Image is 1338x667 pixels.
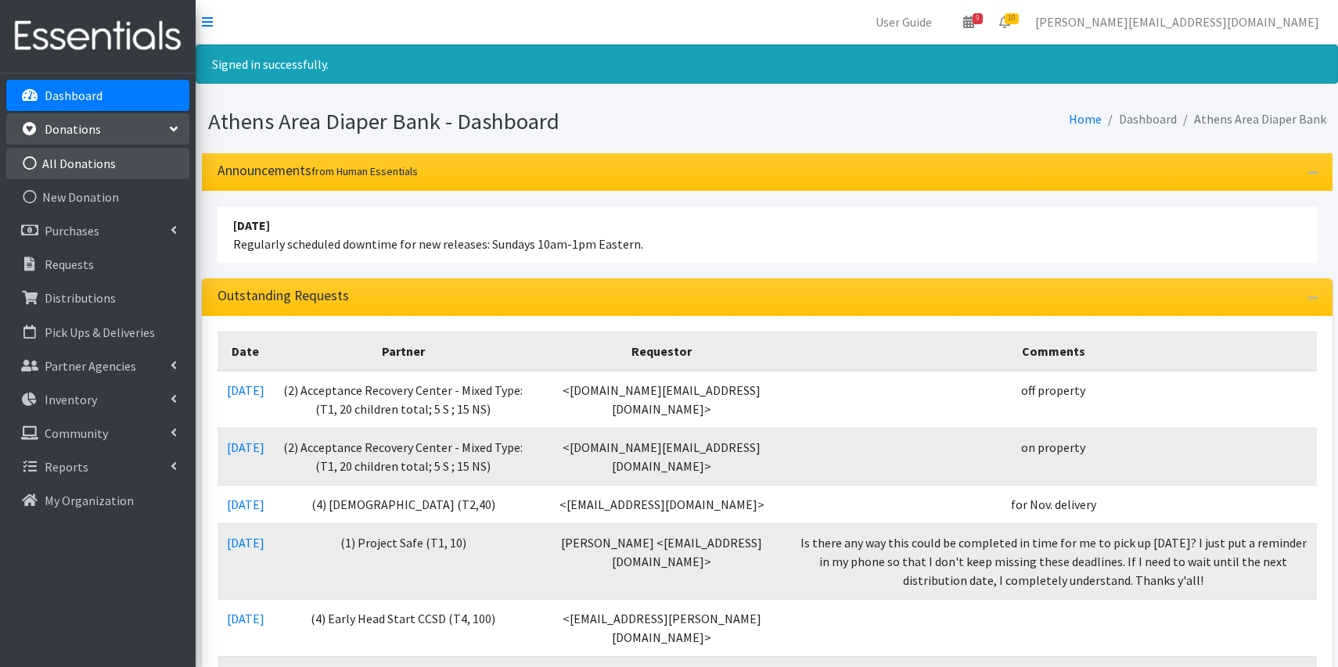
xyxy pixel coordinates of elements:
[227,497,264,512] a: [DATE]
[196,45,1338,84] div: Signed in successfully.
[45,493,134,508] p: My Organization
[790,332,1316,371] th: Comments
[45,325,155,340] p: Pick Ups & Deliveries
[45,223,99,238] p: Purchases
[6,215,189,246] a: Purchases
[6,418,189,449] a: Community
[790,485,1316,523] td: for Nov. delivery
[45,121,101,137] p: Donations
[218,332,274,371] th: Date
[6,350,189,382] a: Partner Agencies
[1069,111,1102,127] a: Home
[1102,108,1177,131] li: Dashboard
[227,382,264,398] a: [DATE]
[233,217,270,233] strong: [DATE]
[790,428,1316,485] td: on property
[973,13,983,24] span: 9
[863,6,944,38] a: User Guide
[45,358,136,374] p: Partner Agencies
[533,428,790,485] td: <[DOMAIN_NAME][EMAIL_ADDRESS][DOMAIN_NAME]>
[533,371,790,429] td: <[DOMAIN_NAME][EMAIL_ADDRESS][DOMAIN_NAME]>
[790,523,1316,599] td: Is there any way this could be completed in time for me to pick up [DATE]? I just put a reminder ...
[6,80,189,111] a: Dashboard
[274,332,534,371] th: Partner
[274,371,534,429] td: (2) Acceptance Recovery Center - Mixed Type: (T1, 20 children total; 5 S ; 15 NS)
[6,113,189,145] a: Donations
[6,384,189,415] a: Inventory
[45,425,108,441] p: Community
[6,249,189,280] a: Requests
[1023,6,1332,38] a: [PERSON_NAME][EMAIL_ADDRESS][DOMAIN_NAME]
[274,523,534,599] td: (1) Project Safe (T1, 10)
[274,428,534,485] td: (2) Acceptance Recovery Center - Mixed Type: (T1, 20 children total; 5 S ; 15 NS)
[533,485,790,523] td: <[EMAIL_ADDRESS][DOMAIN_NAME]>
[951,6,987,38] a: 9
[790,371,1316,429] td: off property
[533,332,790,371] th: Requestor
[6,181,189,213] a: New Donation
[533,523,790,599] td: [PERSON_NAME] <[EMAIL_ADDRESS][DOMAIN_NAME]>
[274,599,534,656] td: (4) Early Head Start CCSD (T4, 100)
[218,206,1317,263] li: Regularly scheduled downtime for new releases: Sundays 10am-1pm Eastern.
[6,451,189,482] a: Reports
[533,599,790,656] td: <[EMAIL_ADDRESS][PERSON_NAME][DOMAIN_NAME]>
[6,148,189,179] a: All Donations
[1177,108,1326,131] li: Athens Area Diaper Bank
[274,485,534,523] td: (4) [DEMOGRAPHIC_DATA] (T2,40)
[1005,13,1019,24] span: 10
[311,164,418,178] small: from Human Essentials
[6,317,189,348] a: Pick Ups & Deliveries
[45,256,94,272] p: Requests
[6,10,189,63] img: HumanEssentials
[45,290,116,306] p: Distributions
[987,6,1023,38] a: 10
[227,611,264,626] a: [DATE]
[227,535,264,550] a: [DATE]
[227,439,264,455] a: [DATE]
[45,392,97,407] p: Inventory
[6,282,189,314] a: Distributions
[218,288,349,304] h3: Outstanding Requests
[6,485,189,516] a: My Organization
[45,88,103,103] p: Dashboard
[208,108,761,135] h1: Athens Area Diaper Bank - Dashboard
[45,459,88,475] p: Reports
[218,163,418,179] h3: Announcements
